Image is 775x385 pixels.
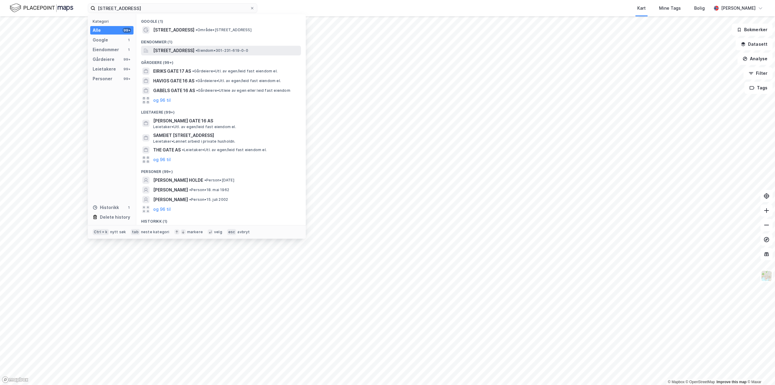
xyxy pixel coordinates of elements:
div: tab [131,229,140,235]
div: neste kategori [141,230,170,234]
div: Leietakere [93,65,116,73]
button: og 96 til [153,206,171,213]
div: Eiendommer [93,46,119,53]
div: Gårdeiere [93,56,114,63]
div: Mine Tags [659,5,681,12]
div: 99+ [123,57,131,62]
a: Improve this map [717,380,747,384]
span: Person • 18. mai 1962 [189,188,229,192]
button: Tags [744,82,773,94]
span: [STREET_ADDRESS] [153,26,194,34]
span: • [196,28,197,32]
button: og 96 til [153,97,171,104]
div: Personer (99+) [136,164,306,175]
div: 99+ [123,67,131,71]
input: Søk på adresse, matrikkel, gårdeiere, leietakere eller personer [95,4,250,13]
span: • [204,178,206,182]
img: logo.f888ab2527a4732fd821a326f86c7f29.svg [10,3,73,13]
span: GABELS GATE 16 AS [153,87,195,94]
div: Kategori [93,19,134,24]
div: avbryt [237,230,250,234]
span: Person • 15. juli 2002 [189,197,228,202]
div: 1 [126,205,131,210]
span: Person • [DATE] [204,178,234,183]
div: 1 [126,47,131,52]
div: esc [227,229,236,235]
span: Gårdeiere • Utl. av egen/leid fast eiendom el. [196,78,281,83]
div: 1 [126,38,131,42]
span: • [196,48,197,53]
span: THE GATE AS [153,146,181,154]
span: • [192,69,194,73]
div: Kontrollprogram for chat [745,356,775,385]
span: • [189,197,191,202]
div: Google (1) [136,14,306,25]
span: [PERSON_NAME] HOLDE [153,177,203,184]
span: [PERSON_NAME] GATE 16 AS [153,117,298,124]
span: Leietaker • Utl. av egen/leid fast eiendom el. [182,148,267,152]
button: Bokmerker [732,24,773,36]
div: Ctrl + k [93,229,109,235]
div: Historikk [93,204,119,211]
div: Google [93,36,108,44]
span: SAMEIET [STREET_ADDRESS] [153,132,298,139]
div: Alle [93,27,101,34]
span: [PERSON_NAME] [153,196,188,203]
div: Bolig [694,5,705,12]
a: Mapbox [668,380,684,384]
span: • [196,78,197,83]
button: Datasett [736,38,773,50]
span: • [196,88,198,93]
span: Leietaker • Utl. av egen/leid fast eiendom el. [153,124,236,129]
div: nytt søk [110,230,126,234]
div: Delete history [100,214,130,221]
div: 99+ [123,76,131,81]
a: OpenStreetMap [686,380,715,384]
button: og 96 til [153,156,171,163]
div: Gårdeiere (99+) [136,55,306,66]
div: 99+ [123,28,131,33]
div: Personer [93,75,112,82]
div: Leietakere (99+) [136,105,306,116]
a: Mapbox homepage [2,376,28,383]
span: Område • [STREET_ADDRESS] [196,28,252,32]
div: Historikk (1) [136,214,306,225]
span: EIRIKS GATE 17 AS [153,68,191,75]
button: Analyse [737,53,773,65]
div: velg [214,230,222,234]
div: markere [187,230,203,234]
div: Eiendommer (1) [136,35,306,46]
span: [PERSON_NAME] [153,186,188,194]
span: • [189,188,191,192]
button: Filter [744,67,773,79]
span: Gårdeiere • Utleie av egen eller leid fast eiendom [196,88,290,93]
span: • [182,148,184,152]
div: [PERSON_NAME] [721,5,756,12]
iframe: Chat Widget [745,356,775,385]
img: Z [761,270,772,282]
span: Leietaker • Lønnet arbeid i private husholdn. [153,139,236,144]
div: Kart [637,5,646,12]
span: HAVIGS GATE 16 AS [153,77,194,85]
span: Eiendom • 301-231-619-0-0 [196,48,248,53]
span: [STREET_ADDRESS] [153,47,194,54]
span: Gårdeiere • Utl. av egen/leid fast eiendom el. [192,69,278,74]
